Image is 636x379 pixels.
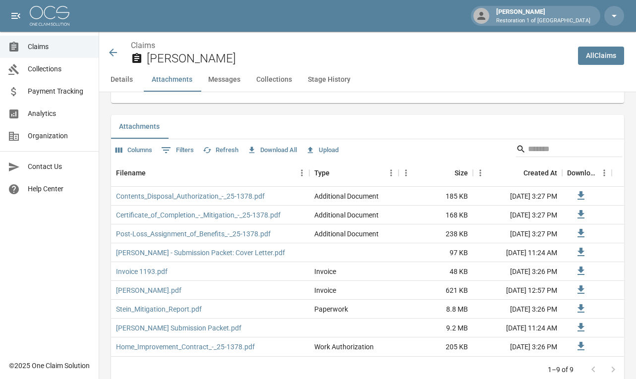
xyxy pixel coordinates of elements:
button: Collections [248,68,300,92]
div: related-list tabs [111,115,624,139]
button: Details [99,68,144,92]
span: Organization [28,131,91,141]
div: Created At [523,159,557,187]
div: [DATE] 11:24 AM [473,319,562,337]
button: Attachments [111,115,168,139]
div: 205 KB [399,337,473,356]
div: [DATE] 3:26 PM [473,300,562,319]
div: Paperwork [314,304,348,314]
a: [PERSON_NAME] Submission Packet.pdf [116,323,241,333]
span: Help Center [28,184,91,194]
div: Search [516,141,622,159]
a: Contents_Disposal_Authorization_-_25-1378.pdf [116,191,265,201]
div: Created At [473,159,562,187]
div: Download [567,159,597,187]
button: Select columns [113,143,155,158]
div: Type [309,159,399,187]
button: Show filters [159,142,196,158]
div: 185 KB [399,187,473,206]
span: Collections [28,64,91,74]
div: 48 KB [399,262,473,281]
a: Claims [131,41,155,50]
h2: [PERSON_NAME] [147,52,570,66]
div: Size [455,159,468,187]
div: anchor tabs [99,68,636,92]
button: Stage History [300,68,358,92]
div: [DATE] 3:26 PM [473,262,562,281]
img: ocs-logo-white-transparent.png [30,6,69,26]
div: Additional Document [314,191,379,201]
a: Stein_Mitigation_Report.pdf [116,304,202,314]
span: Claims [28,42,91,52]
div: [PERSON_NAME] [492,7,594,25]
button: Refresh [200,143,241,158]
div: 238 KB [399,224,473,243]
div: 168 KB [399,206,473,224]
div: [DATE] 3:27 PM [473,224,562,243]
p: 1–9 of 9 [548,365,574,375]
a: AllClaims [578,47,624,65]
button: Messages [200,68,248,92]
a: Home_Improvement_Contract_-_25-1378.pdf [116,342,255,352]
button: Menu [294,165,309,180]
div: [DATE] 12:57 PM [473,281,562,300]
div: 9.2 MB [399,319,473,337]
div: 8.8 MB [399,300,473,319]
span: Payment Tracking [28,86,91,97]
div: Invoice [314,267,336,276]
div: [DATE] 3:26 PM [473,337,562,356]
div: 97 KB [399,243,473,262]
div: Filename [111,159,309,187]
div: Download [562,159,612,187]
button: Menu [473,165,488,180]
a: Invoice 1193.pdf [116,267,168,276]
div: Type [314,159,330,187]
div: Filename [116,159,146,187]
div: Additional Document [314,229,379,239]
div: 621 KB [399,281,473,300]
div: Invoice [314,285,336,295]
span: Contact Us [28,162,91,172]
a: Post-Loss_Assignment_of_Benefits_-_25-1378.pdf [116,229,271,239]
div: [DATE] 3:27 PM [473,206,562,224]
div: Additional Document [314,210,379,220]
div: Work Authorization [314,342,374,352]
div: Size [399,159,473,187]
button: Upload [303,143,341,158]
button: open drawer [6,6,26,26]
div: © 2025 One Claim Solution [9,361,90,371]
p: Restoration 1 of [GEOGRAPHIC_DATA] [496,17,590,25]
nav: breadcrumb [131,40,570,52]
span: Analytics [28,108,91,119]
button: Attachments [144,68,200,92]
a: [PERSON_NAME] - Submission Packet: Cover Letter.pdf [116,248,285,258]
a: [PERSON_NAME].pdf [116,285,181,295]
button: Download All [245,143,299,158]
button: Menu [597,165,612,180]
button: Menu [399,165,413,180]
button: Menu [384,165,399,180]
a: Certificate_of_Completion_-_Mitigation_-_25-1378.pdf [116,210,281,220]
div: [DATE] 11:24 AM [473,243,562,262]
div: [DATE] 3:27 PM [473,187,562,206]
